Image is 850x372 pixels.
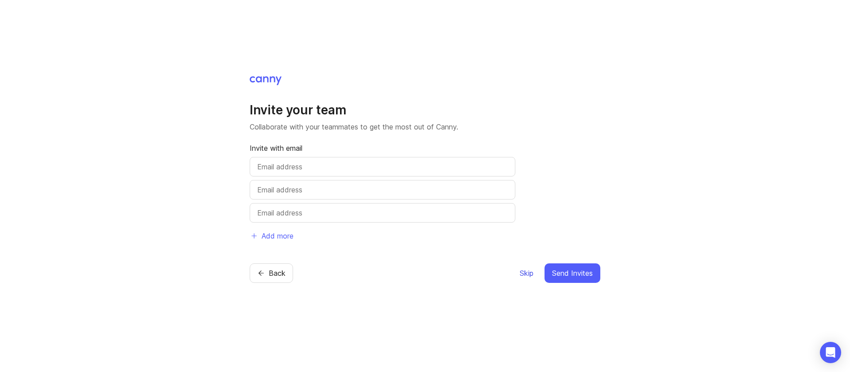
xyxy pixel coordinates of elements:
[269,268,286,278] span: Back
[250,226,294,246] button: Add more
[257,161,508,172] input: Email address
[552,268,593,278] span: Send Invites
[257,208,508,218] input: Email address
[519,263,534,283] button: Skip
[520,268,533,278] span: Skip
[545,263,600,283] button: Send Invites
[257,184,508,195] input: Email address
[820,342,841,363] div: Open Intercom Messenger
[262,231,294,241] span: Add more
[250,263,293,283] button: Back
[250,143,515,153] p: Invite with email
[250,76,282,85] img: Canny Home
[250,102,600,118] h1: Invite your team
[250,121,600,132] p: Collaborate with your teammates to get the most out of Canny.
